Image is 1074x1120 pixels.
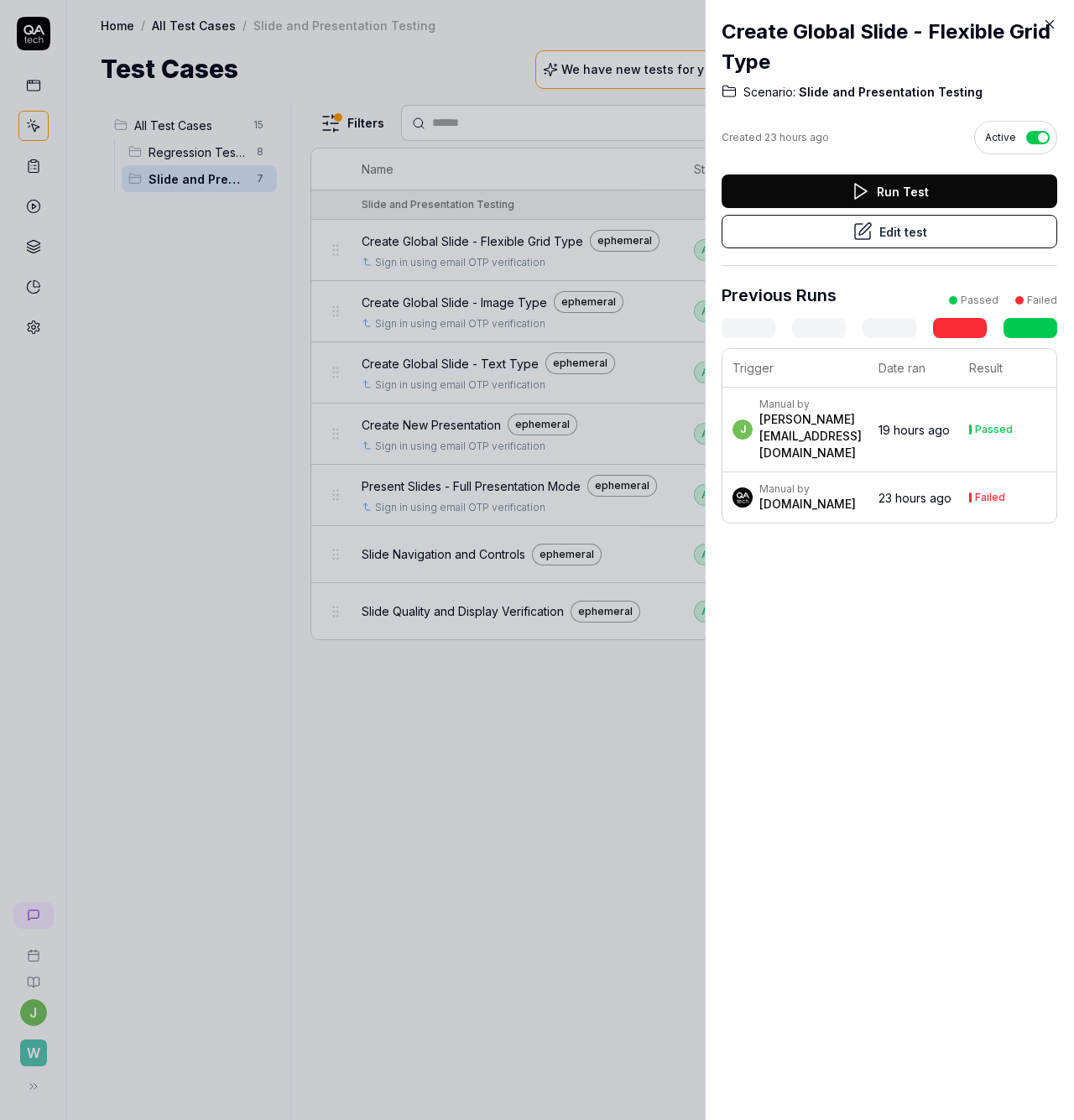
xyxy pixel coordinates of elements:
time: 19 hours ago [878,423,950,437]
span: j [733,419,753,440]
span: Slide and Presentation Testing [795,84,983,101]
h3: Previous Runs [722,283,837,308]
span: Active [985,130,1016,145]
div: Created [722,130,829,145]
div: Manual by [759,482,856,496]
div: Manual by [759,398,862,411]
div: Passed [975,425,1013,435]
div: Failed [975,492,1005,503]
time: 23 hours ago [764,131,829,143]
img: 7ccf6c19-61ad-4a6c-8811-018b02a1b829.jpg [733,487,753,508]
time: 23 hours ago [878,491,951,505]
div: [PERSON_NAME][EMAIL_ADDRESS][DOMAIN_NAME] [759,411,862,461]
span: Scenario: [743,84,795,101]
th: Result [959,349,1056,388]
h2: Create Global Slide - Flexible Grid Type [722,17,1057,77]
div: [DOMAIN_NAME] [759,496,856,513]
div: Failed [1027,293,1057,308]
button: Edit test [722,215,1057,248]
th: Trigger [722,349,868,388]
button: Run Test [722,175,1057,208]
div: Passed [961,293,998,308]
th: Date ran [868,349,959,388]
